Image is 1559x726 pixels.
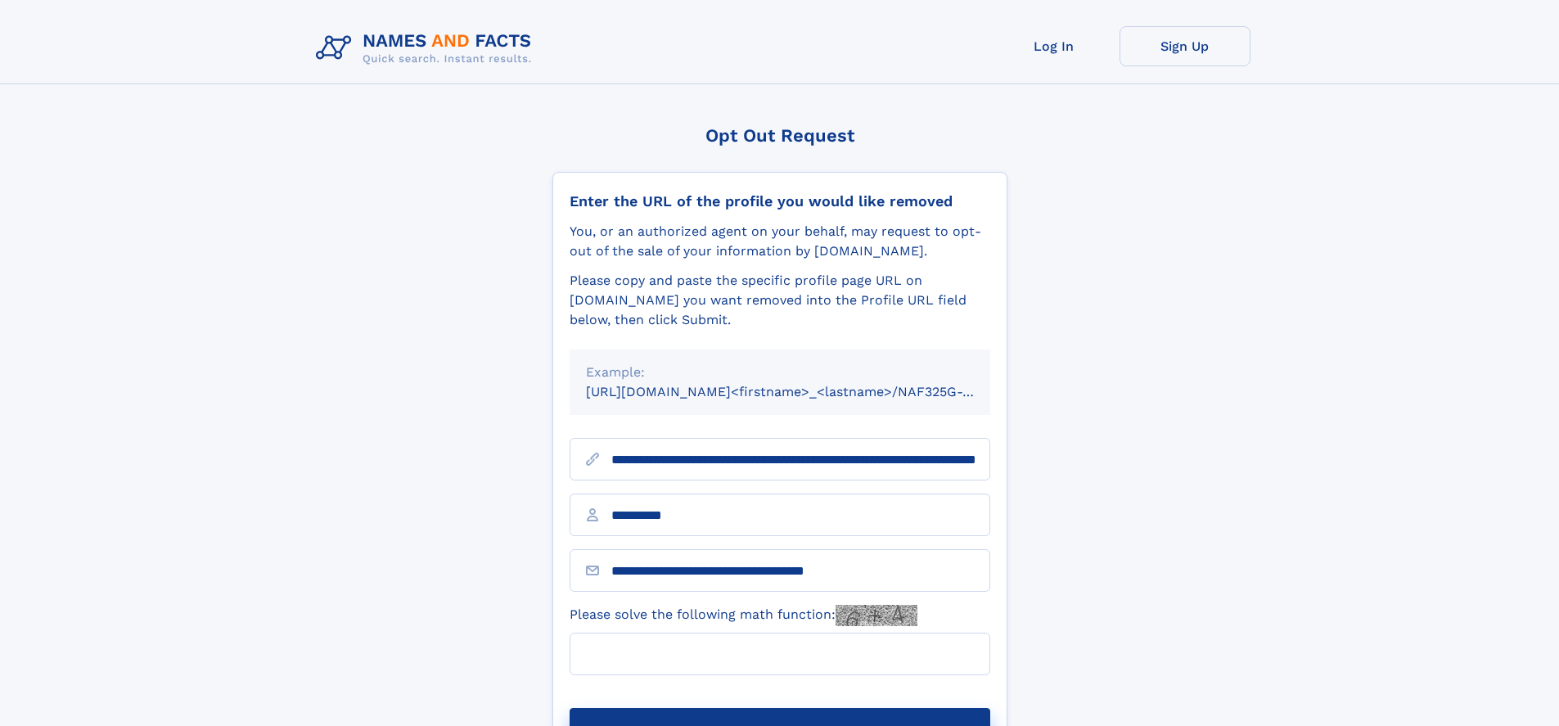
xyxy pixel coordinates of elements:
[552,125,1007,146] div: Opt Out Request
[570,192,990,210] div: Enter the URL of the profile you would like removed
[989,26,1120,66] a: Log In
[570,605,917,626] label: Please solve the following math function:
[1120,26,1250,66] a: Sign Up
[586,384,1021,399] small: [URL][DOMAIN_NAME]<firstname>_<lastname>/NAF325G-xxxxxxxx
[570,271,990,330] div: Please copy and paste the specific profile page URL on [DOMAIN_NAME] you want removed into the Pr...
[570,222,990,261] div: You, or an authorized agent on your behalf, may request to opt-out of the sale of your informatio...
[309,26,545,70] img: Logo Names and Facts
[586,363,974,382] div: Example:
